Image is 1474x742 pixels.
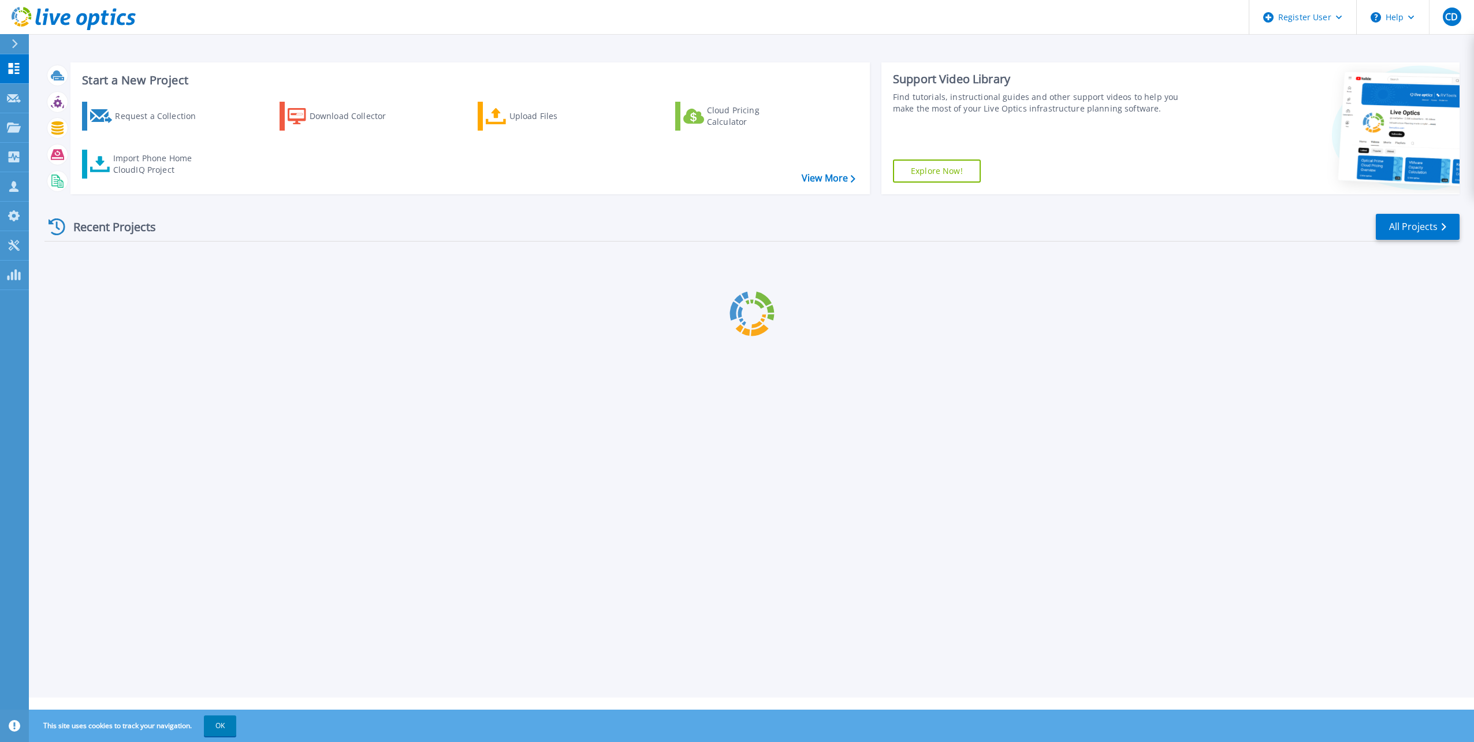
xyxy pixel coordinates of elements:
[675,102,804,131] a: Cloud Pricing Calculator
[113,153,203,176] div: Import Phone Home CloudIQ Project
[893,72,1192,87] div: Support Video Library
[893,91,1192,114] div: Find tutorials, instructional guides and other support videos to help you make the most of your L...
[509,105,602,128] div: Upload Files
[1376,214,1460,240] a: All Projects
[893,159,981,183] a: Explore Now!
[310,105,402,128] div: Download Collector
[82,102,211,131] a: Request a Collection
[115,105,207,128] div: Request a Collection
[707,105,799,128] div: Cloud Pricing Calculator
[802,173,855,184] a: View More
[478,102,606,131] a: Upload Files
[44,213,172,241] div: Recent Projects
[204,715,236,736] button: OK
[1445,12,1458,21] span: CD
[32,715,236,736] span: This site uses cookies to track your navigation.
[82,74,855,87] h3: Start a New Project
[280,102,408,131] a: Download Collector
